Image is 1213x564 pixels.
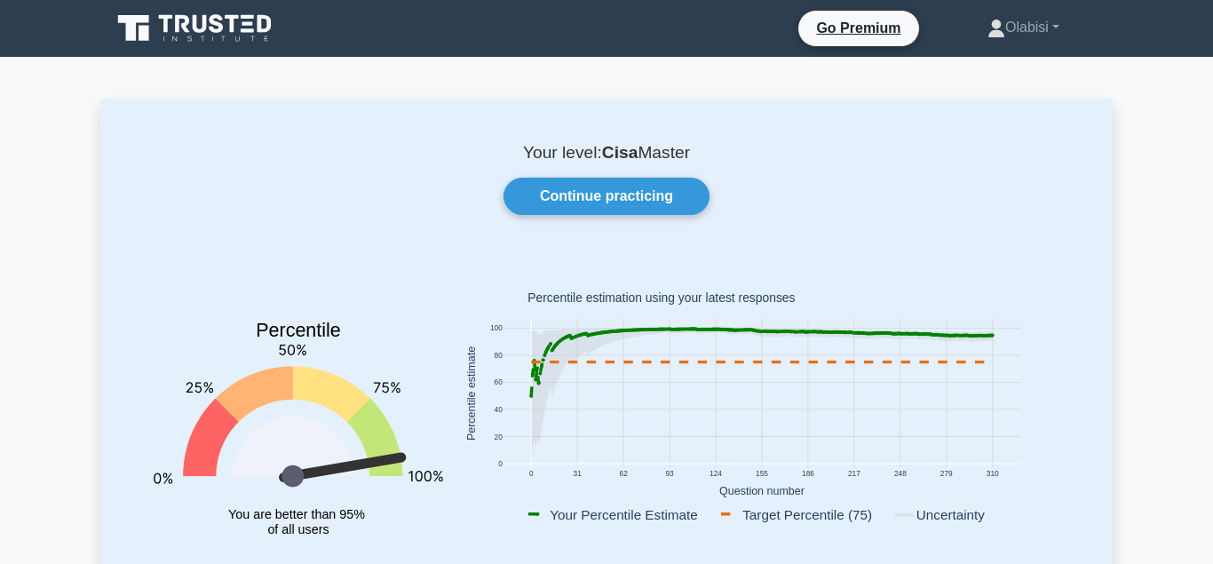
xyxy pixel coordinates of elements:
text: 20 [495,433,503,441]
text: Percentile estimate [465,346,478,441]
b: Cisa [602,143,638,162]
text: 0 [529,469,534,478]
text: 0 [498,459,503,468]
text: 155 [756,469,768,478]
text: 124 [710,469,722,478]
a: Continue practicing [503,178,710,215]
text: 40 [495,405,503,414]
text: 31 [574,469,583,478]
text: 279 [940,469,953,478]
a: Olabisi [945,10,1102,45]
text: 100 [490,324,503,333]
text: 217 [848,469,860,478]
tspan: You are better than 95% [228,507,365,521]
text: 60 [495,378,503,387]
text: 310 [987,469,999,478]
tspan: of all users [267,523,329,537]
text: 186 [802,469,814,478]
p: Your level: Master [143,142,1070,163]
text: 93 [665,469,674,478]
text: 248 [894,469,907,478]
text: Question number [719,485,805,497]
text: 80 [495,351,503,360]
text: 62 [620,469,629,478]
text: Percentile estimation using your latest responses [527,291,795,306]
a: Go Premium [805,17,911,39]
text: Percentile [256,320,341,341]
